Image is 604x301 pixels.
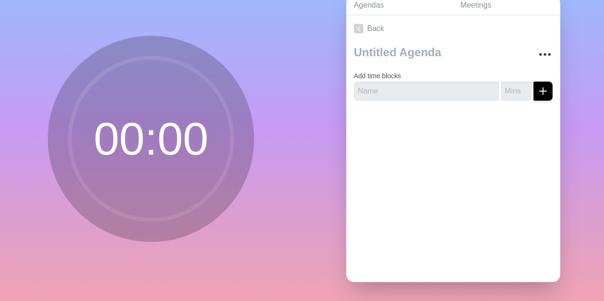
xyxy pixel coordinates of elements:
label: Add time blocks [354,72,401,80]
a: Back [346,15,560,42]
input: Mins [501,82,531,101]
button: More [535,45,554,64]
input: Name [354,82,499,101]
